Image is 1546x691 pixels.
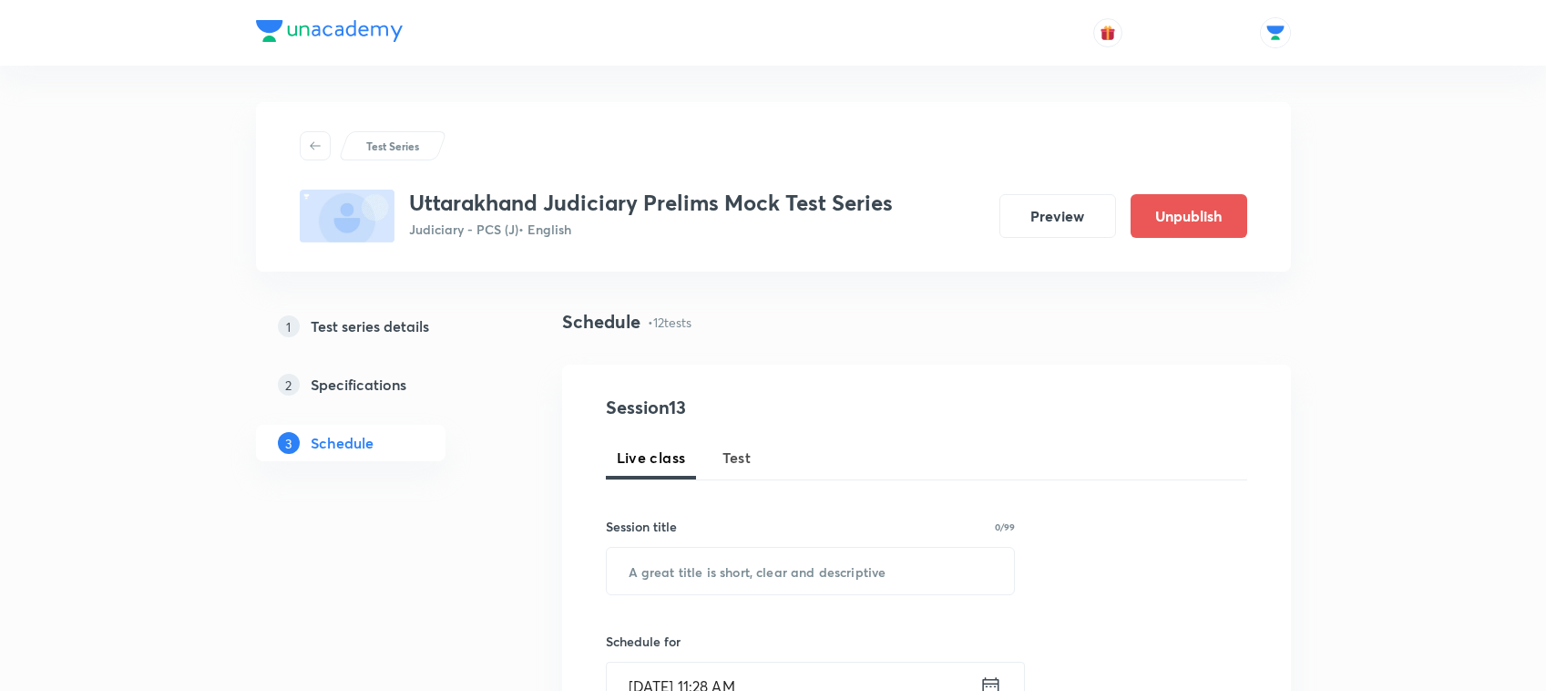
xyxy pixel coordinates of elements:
img: fallback-thumbnail.png [300,190,394,242]
h4: Session 13 [606,394,938,421]
p: Test Series [366,138,419,154]
span: Test [722,447,752,469]
a: 1Test series details [256,308,504,345]
h6: Schedule for [606,632,1016,651]
h5: Specifications [311,374,406,396]
h5: Test series details [311,315,429,337]
p: • 12 tests [648,313,691,332]
a: 2Specifications [256,366,504,403]
p: 3 [278,432,300,454]
h6: Session title [606,517,677,536]
input: A great title is short, clear and descriptive [607,548,1015,594]
p: 2 [278,374,300,396]
p: 1 [278,315,300,337]
img: Company Logo [256,20,403,42]
h3: Uttarakhand Judiciary Prelims Mock Test Series [409,190,893,216]
img: Sumit Gour [1260,17,1291,48]
a: Company Logo [256,20,403,46]
button: Unpublish [1131,194,1247,238]
h5: Schedule [311,432,374,454]
img: avatar [1100,25,1116,41]
p: 0/99 [995,522,1015,531]
button: avatar [1093,18,1122,47]
h4: Schedule [562,308,640,335]
p: Judiciary - PCS (J) • English [409,220,893,239]
span: Live class [617,447,686,469]
button: Preview [999,194,1116,238]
